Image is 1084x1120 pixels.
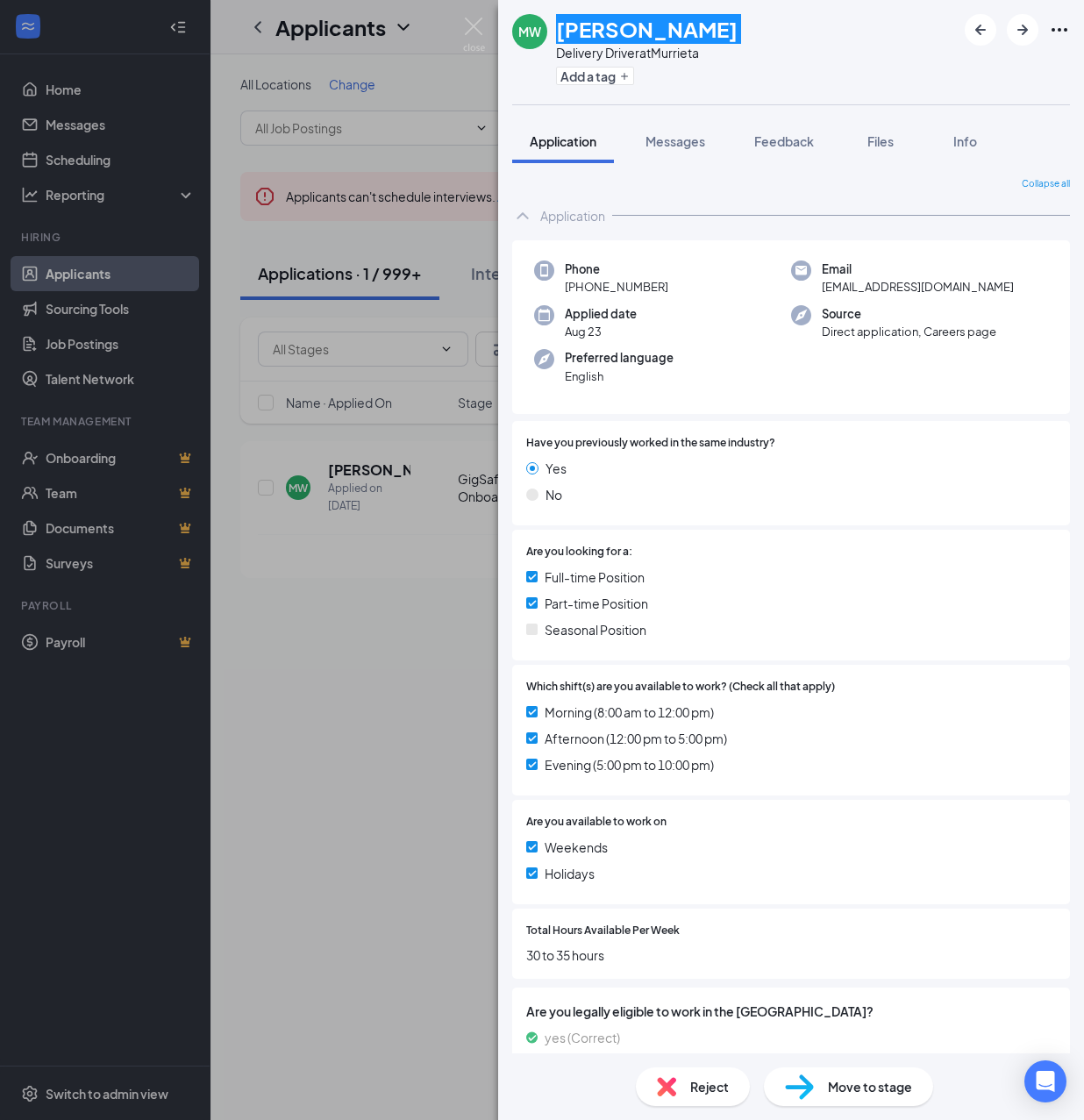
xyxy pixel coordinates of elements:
span: Feedback [754,133,814,149]
span: Application [530,133,596,149]
span: Aug 23 [565,323,637,340]
div: Open Intercom Messenger [1024,1060,1066,1102]
span: Are you legally eligible to work in the [GEOGRAPHIC_DATA]? [526,1002,1056,1021]
span: Evening (5:00 pm to 10:00 pm) [545,755,714,774]
svg: Ellipses [1049,19,1070,40]
span: English [565,367,674,385]
div: Delivery Driver at Murrieta [556,44,738,61]
span: Phone [565,260,668,278]
span: Files [867,133,894,149]
span: Seasonal Position [545,620,646,639]
span: Preferred language [565,349,674,367]
span: Weekends [545,838,608,857]
span: Move to stage [828,1077,912,1096]
button: ArrowRight [1007,14,1038,46]
span: Holidays [545,864,595,883]
button: ArrowLeftNew [965,14,996,46]
span: Applied date [565,305,637,323]
svg: Plus [619,71,630,82]
span: Messages [645,133,705,149]
span: Morning (8:00 am to 12:00 pm) [545,703,714,722]
button: PlusAdd a tag [556,67,634,85]
svg: ArrowLeftNew [970,19,991,40]
span: Are you available to work on [526,814,667,831]
span: No [546,485,562,504]
span: Are you looking for a: [526,544,632,560]
span: Email [822,260,1014,278]
span: Total Hours Available Per Week [526,923,680,939]
span: Part-time Position [545,594,648,613]
span: Info [953,133,977,149]
span: Afternoon (12:00 pm to 5:00 pm) [545,729,727,748]
span: Direct application, Careers page [822,323,996,340]
span: Collapse all [1022,177,1070,191]
span: Source [822,305,996,323]
span: Full-time Position [545,567,645,587]
span: yes (Correct) [545,1028,620,1047]
div: Application [540,207,605,225]
span: Which shift(s) are you available to work? (Check all that apply) [526,679,835,696]
svg: ChevronUp [512,205,533,226]
span: 30 to 35 hours [526,945,1056,965]
span: [EMAIL_ADDRESS][DOMAIN_NAME] [822,278,1014,296]
span: Reject [690,1077,729,1096]
div: MW [518,23,541,40]
span: Have you previously worked in the same industry? [526,435,775,452]
svg: ArrowRight [1012,19,1033,40]
span: [PHONE_NUMBER] [565,278,668,296]
h1: [PERSON_NAME] [556,14,738,44]
span: Yes [546,459,567,478]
